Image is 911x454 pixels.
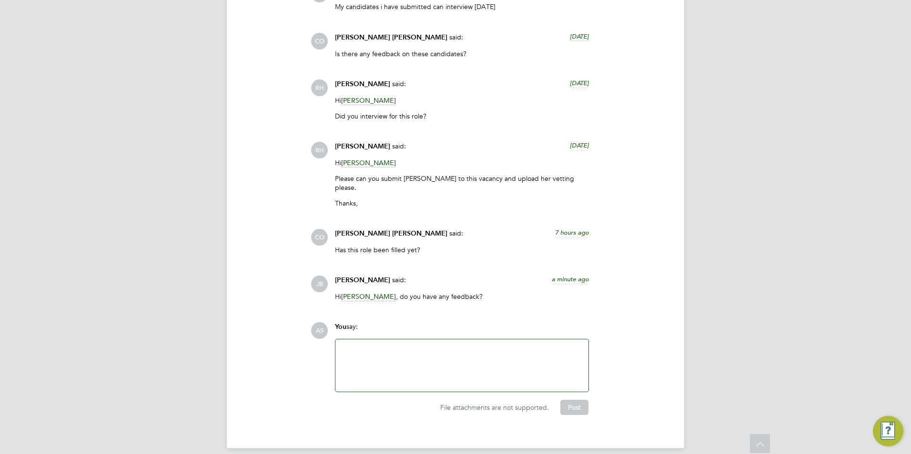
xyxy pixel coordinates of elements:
[570,32,589,40] span: [DATE]
[341,96,396,105] span: [PERSON_NAME]
[335,276,390,284] span: [PERSON_NAME]
[311,229,328,246] span: CO
[335,174,589,191] p: Please can you submit [PERSON_NAME] to this vacancy and upload her vetting please.
[570,79,589,87] span: [DATE]
[335,33,447,41] span: [PERSON_NAME] [PERSON_NAME]
[335,112,589,120] p: Did you interview for this role?
[552,275,589,283] span: a minute ago
[335,229,447,237] span: [PERSON_NAME] [PERSON_NAME]
[311,33,328,49] span: CO
[341,292,396,301] span: [PERSON_NAME]
[311,142,328,158] span: RH
[335,2,589,11] p: My candidates i have submitted can interview [DATE]
[335,246,589,254] p: Has this role been filled yet?
[311,79,328,96] span: RH
[392,79,406,88] span: said:
[449,229,463,237] span: said:
[873,416,903,446] button: Engage Resource Center
[335,96,589,105] p: Hi
[555,228,589,237] span: 7 hours ago
[341,158,396,168] span: [PERSON_NAME]
[392,142,406,150] span: said:
[335,80,390,88] span: [PERSON_NAME]
[311,322,328,339] span: AS
[440,403,549,412] span: File attachments are not supported.
[335,49,589,58] p: Is there any feedback on these candidates?
[560,400,588,415] button: Post
[449,33,463,41] span: said:
[335,292,589,301] p: Hi , do you have any feedback?
[311,276,328,292] span: JB
[392,276,406,284] span: said:
[570,141,589,149] span: [DATE]
[335,158,589,167] p: Hi
[335,142,390,150] span: [PERSON_NAME]
[335,322,589,339] div: say:
[335,199,589,207] p: Thanks,
[335,323,346,331] span: You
